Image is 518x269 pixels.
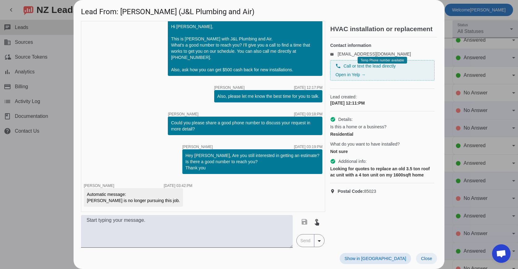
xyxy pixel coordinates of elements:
[185,152,319,171] div: Hey [PERSON_NAME], Are you still interested in getting an estimate? Is there a good number to rea...
[182,145,213,149] span: [PERSON_NAME]
[345,256,406,261] span: Show in [GEOGRAPHIC_DATA]
[338,188,376,194] span: 85023
[330,26,437,32] h2: HVAC installation or replacement
[164,184,192,188] div: [DATE] 03:42:PM
[294,112,322,116] div: [DATE] 03:18:PM
[330,100,435,106] div: [DATE] 12:11:PM
[214,86,245,89] span: [PERSON_NAME]
[330,131,435,137] div: Residential
[294,145,322,149] div: [DATE] 03:19:PM
[330,189,338,194] mat-icon: location_on
[416,253,437,264] button: Close
[168,112,198,116] span: [PERSON_NAME]
[330,141,400,147] span: What do you want to have installed?
[294,86,322,89] div: [DATE] 12:17:PM
[421,256,432,261] span: Close
[338,158,367,164] span: Additional info:
[330,166,435,178] div: Looking for quotes to replace an old 3.5 ton roof ac unit with a 4 ton unit on my 1600sqft home
[84,184,114,188] span: [PERSON_NAME]
[335,72,365,77] a: Open in Yelp →
[330,117,336,122] mat-icon: check_circle
[330,159,336,164] mat-icon: check_circle
[330,124,386,130] span: Is this a home or a business?
[217,93,320,99] div: Also, please let me know the best time for you to talk.​
[313,218,321,226] mat-icon: touch_app
[330,42,435,48] h4: Contact information
[338,116,353,122] span: Details:
[316,237,323,245] mat-icon: arrow_drop_down
[343,63,396,69] span: Call or text the lead directly
[330,52,338,56] mat-icon: email
[171,23,319,73] div: Hi [PERSON_NAME], This is [PERSON_NAME] with J&L Plumbing and Air. What's a good number to reach ...
[361,59,404,62] span: Temp Phone number available
[330,94,435,100] span: Lead created:
[330,148,435,155] div: Not sure
[340,253,411,264] button: Show in [GEOGRAPHIC_DATA]
[171,120,319,132] div: Could you please share a good phone number to discuss your request in more detail?​
[335,63,341,69] mat-icon: phone
[338,52,411,56] a: [EMAIL_ADDRESS][DOMAIN_NAME]
[87,191,180,204] div: Automatic message: [PERSON_NAME] is no longer pursuing this job.
[338,189,364,194] strong: Postal Code:
[492,244,511,263] div: Open chat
